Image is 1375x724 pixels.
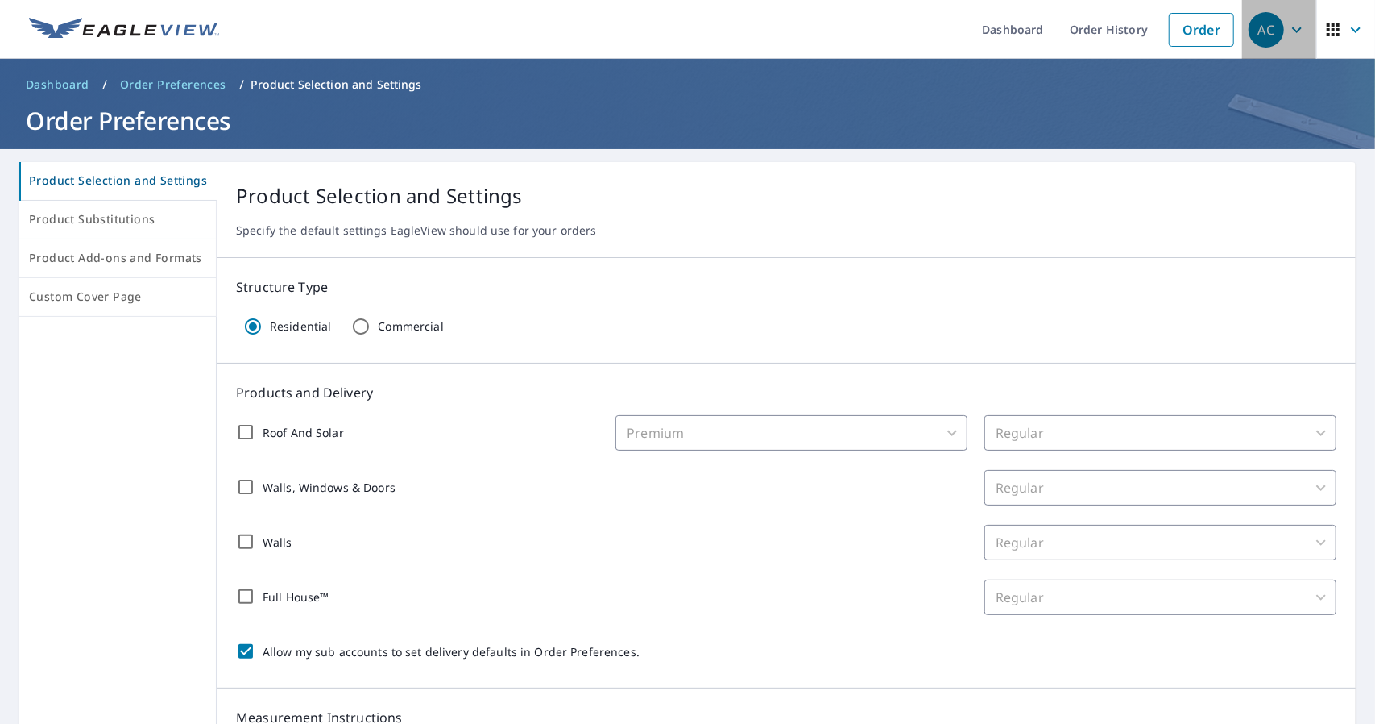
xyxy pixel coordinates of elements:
span: Dashboard [26,77,89,93]
nav: breadcrumb [19,72,1356,98]
li: / [239,75,244,94]
img: EV Logo [29,18,219,42]
span: Custom Cover Page [29,287,206,307]
p: Product Selection and Settings [236,181,1336,210]
a: Dashboard [19,72,96,98]
span: Order Preferences [120,77,226,93]
p: Products and Delivery [236,383,1336,402]
p: Walls, Windows & Doors [263,479,396,496]
p: Full House™ [263,589,329,605]
div: Regular [984,470,1336,506]
div: Regular [984,525,1336,560]
p: Residential [270,319,331,334]
p: Commercial [378,319,443,334]
div: tab-list [19,162,217,317]
div: Regular [984,415,1336,451]
p: Allow my sub accounts to set delivery defaults in Order Preferences. [263,643,640,660]
a: Order [1169,13,1234,47]
p: Specify the default settings EagleView should use for your orders [236,223,1336,238]
div: Premium [615,415,967,451]
span: Product Add-ons and Formats [29,248,206,268]
div: AC [1249,12,1284,48]
div: Regular [984,580,1336,615]
p: Walls [263,534,292,551]
a: Order Preferences [114,72,233,98]
span: Product Selection and Settings [29,171,207,191]
p: Product Selection and Settings [251,77,422,93]
p: Roof And Solar [263,424,344,441]
span: Product Substitutions [29,210,206,230]
p: Structure Type [236,277,1336,297]
h1: Order Preferences [19,104,1356,137]
li: / [102,75,107,94]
